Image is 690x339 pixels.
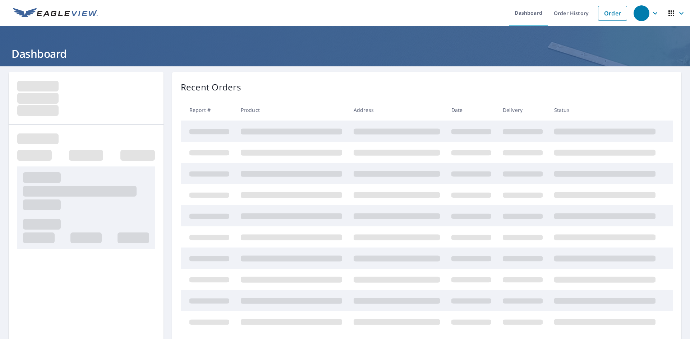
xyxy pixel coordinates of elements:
h1: Dashboard [9,46,681,61]
th: Report # [181,99,235,121]
a: Order [598,6,627,21]
p: Recent Orders [181,81,241,94]
th: Address [348,99,446,121]
img: EV Logo [13,8,98,19]
th: Date [446,99,497,121]
th: Product [235,99,348,121]
th: Status [548,99,661,121]
th: Delivery [497,99,548,121]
